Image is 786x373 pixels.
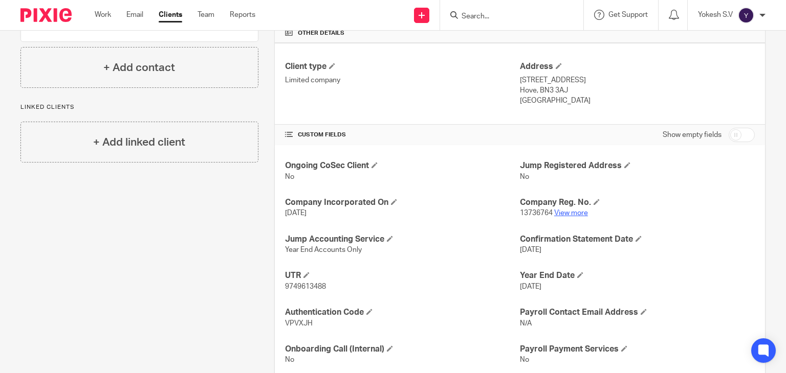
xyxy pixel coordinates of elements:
h4: Year End Date [520,270,755,281]
p: Limited company [285,75,520,85]
h4: + Add contact [103,60,175,76]
span: No [285,356,294,363]
h4: + Add linked client [93,134,185,150]
h4: Payroll Contact Email Address [520,307,755,318]
h4: Jump Accounting Service [285,234,520,245]
input: Search [461,12,553,21]
a: Work [95,10,111,20]
p: [GEOGRAPHIC_DATA] [520,96,755,106]
p: Hove, BN3 3AJ [520,85,755,96]
span: 13736764 [520,209,553,217]
span: [DATE] [285,209,307,217]
h4: Company Reg. No. [520,197,755,208]
span: No [520,173,529,180]
h4: UTR [285,270,520,281]
p: Yokesh S.V [698,10,733,20]
a: Team [198,10,214,20]
span: No [520,356,529,363]
p: [STREET_ADDRESS] [520,75,755,85]
span: No [285,173,294,180]
a: Clients [159,10,182,20]
span: Year End Accounts Only [285,246,362,253]
span: Get Support [608,11,648,18]
span: [DATE] [520,246,541,253]
span: N/A [520,320,532,327]
h4: Jump Registered Address [520,160,755,171]
img: Pixie [20,8,72,22]
h4: Onboarding Call (Internal) [285,344,520,355]
h4: Confirmation Statement Date [520,234,755,245]
span: VPVXJH [285,320,313,327]
span: Other details [298,29,344,37]
a: Reports [230,10,255,20]
h4: Address [520,61,755,72]
img: svg%3E [738,7,754,24]
p: Linked clients [20,103,258,111]
h4: Company Incorporated On [285,197,520,208]
h4: Payroll Payment Services [520,344,755,355]
a: Email [126,10,143,20]
a: View more [554,209,588,217]
span: [DATE] [520,283,541,290]
label: Show empty fields [663,130,722,140]
h4: Ongoing CoSec Client [285,160,520,171]
h4: Client type [285,61,520,72]
span: 9749613488 [285,283,326,290]
h4: CUSTOM FIELDS [285,131,520,139]
h4: Authentication Code [285,307,520,318]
